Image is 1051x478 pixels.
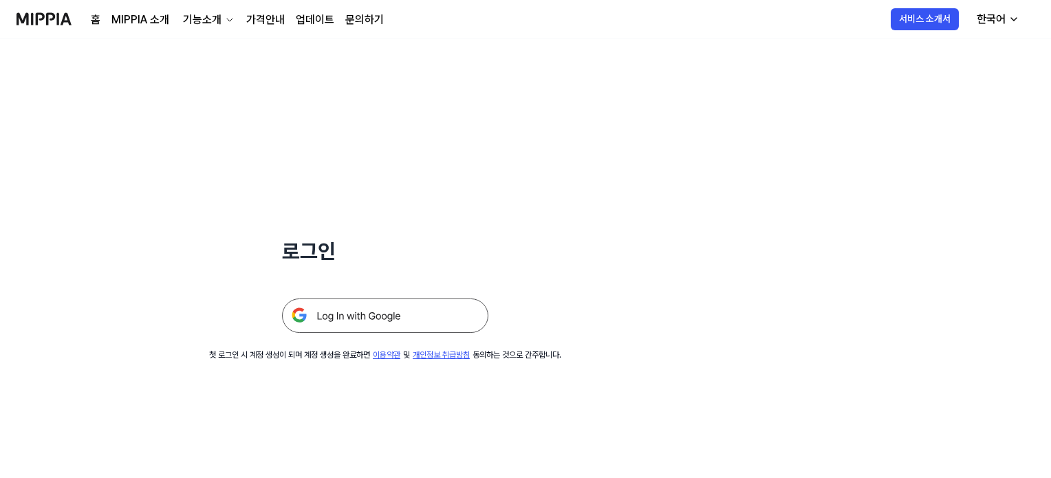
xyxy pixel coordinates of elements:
a: 문의하기 [345,12,384,28]
h1: 로그인 [282,237,488,265]
a: 업데이트 [296,12,334,28]
div: 기능소개 [180,12,224,28]
div: 첫 로그인 시 계정 생성이 되며 계정 생성을 완료하면 및 동의하는 것으로 간주합니다. [209,349,561,361]
button: 서비스 소개서 [891,8,959,30]
a: 가격안내 [246,12,285,28]
a: 홈 [91,12,100,28]
a: 개인정보 취급방침 [413,350,470,360]
img: 구글 로그인 버튼 [282,298,488,333]
button: 한국어 [966,6,1028,33]
a: 이용약관 [373,350,400,360]
div: 한국어 [974,11,1008,28]
button: 기능소개 [180,12,235,28]
a: MIPPIA 소개 [111,12,169,28]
